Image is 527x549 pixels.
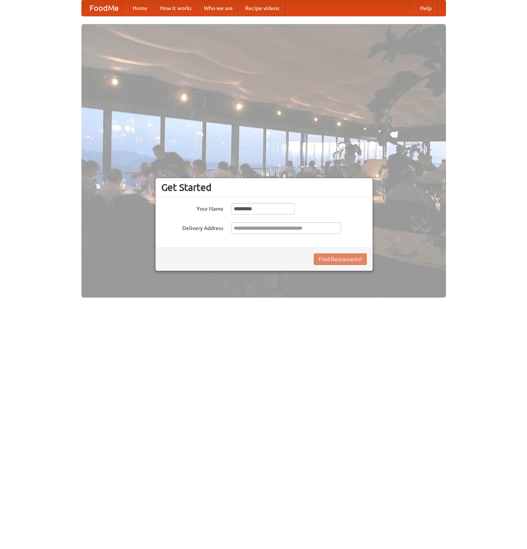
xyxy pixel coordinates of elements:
[126,0,154,16] a: Home
[161,182,367,193] h3: Get Started
[314,253,367,265] button: Find Restaurants!
[198,0,239,16] a: Who we are
[161,222,223,232] label: Delivery Address
[414,0,438,16] a: Help
[154,0,198,16] a: How it works
[161,203,223,213] label: Your Name
[82,0,126,16] a: FoodMe
[239,0,285,16] a: Recipe videos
